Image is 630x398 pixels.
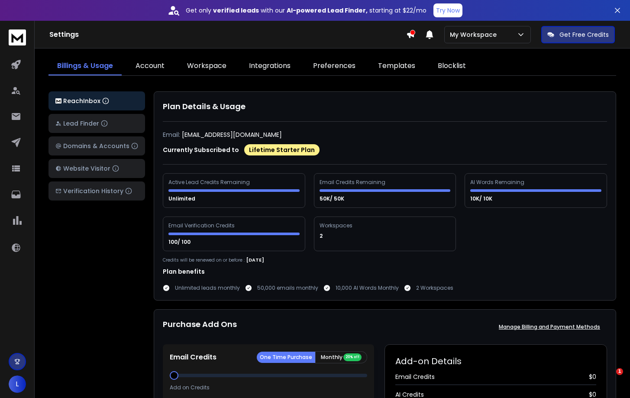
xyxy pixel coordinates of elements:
[9,375,26,393] button: L
[320,179,387,186] div: Email Credits Remaining
[163,267,607,276] h1: Plan benefits
[257,285,318,291] p: 50,000 emails monthly
[559,30,609,39] p: Get Free Credits
[450,30,500,39] p: My Workspace
[470,179,526,186] div: AI Words Remaining
[436,6,460,15] p: Try Now
[163,100,607,113] h1: Plan Details & Usage
[48,114,145,133] button: Lead Finder
[178,57,235,75] a: Workspace
[315,351,367,363] button: Monthly 20% off
[168,195,197,202] p: Unlimited
[55,98,61,104] img: logo
[163,318,237,336] h1: Purchase Add Ons
[598,368,619,389] iframe: Intercom live chat
[182,130,282,139] p: [EMAIL_ADDRESS][DOMAIN_NAME]
[48,57,122,75] a: Billings & Usage
[246,256,264,264] p: [DATE]
[257,352,315,363] button: One Time Purchase
[170,352,216,362] p: Email Credits
[48,159,145,178] button: Website Visitor
[163,130,180,139] p: Email:
[163,257,245,263] p: Credits will be renewed on or before :
[287,6,368,15] strong: AI-powered Lead Finder,
[213,6,259,15] strong: verified leads
[470,195,494,202] p: 10K/ 10K
[49,29,406,40] h1: Settings
[48,91,145,110] button: ReachInbox
[244,144,320,155] div: Lifetime Starter Plan
[240,57,299,75] a: Integrations
[433,3,462,17] button: Try Now
[395,355,596,367] h2: Add-on Details
[320,195,346,202] p: 50K/ 50K
[170,384,210,391] p: Add on Credits
[395,372,435,381] span: Email Credits
[369,57,424,75] a: Templates
[416,285,453,291] p: 2 Workspaces
[429,57,475,75] a: Blocklist
[48,181,145,201] button: Verification History
[541,26,615,43] button: Get Free Credits
[343,353,362,361] div: 20% off
[168,222,236,229] div: Email Verification Credits
[168,239,192,246] p: 100/ 100
[616,368,623,375] span: 1
[163,146,239,154] p: Currently Subscribed to
[127,57,173,75] a: Account
[336,285,399,291] p: 10,000 AI Words Monthly
[9,29,26,45] img: logo
[48,136,145,155] button: Domains & Accounts
[168,179,251,186] div: Active Lead Credits Remaining
[457,314,630,375] iframe: Intercom notifications message
[320,233,324,239] p: 2
[186,6,426,15] p: Get only with our starting at $22/mo
[320,222,354,229] div: Workspaces
[304,57,364,75] a: Preferences
[589,372,596,381] span: $ 0
[175,285,240,291] p: Unlimited leads monthly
